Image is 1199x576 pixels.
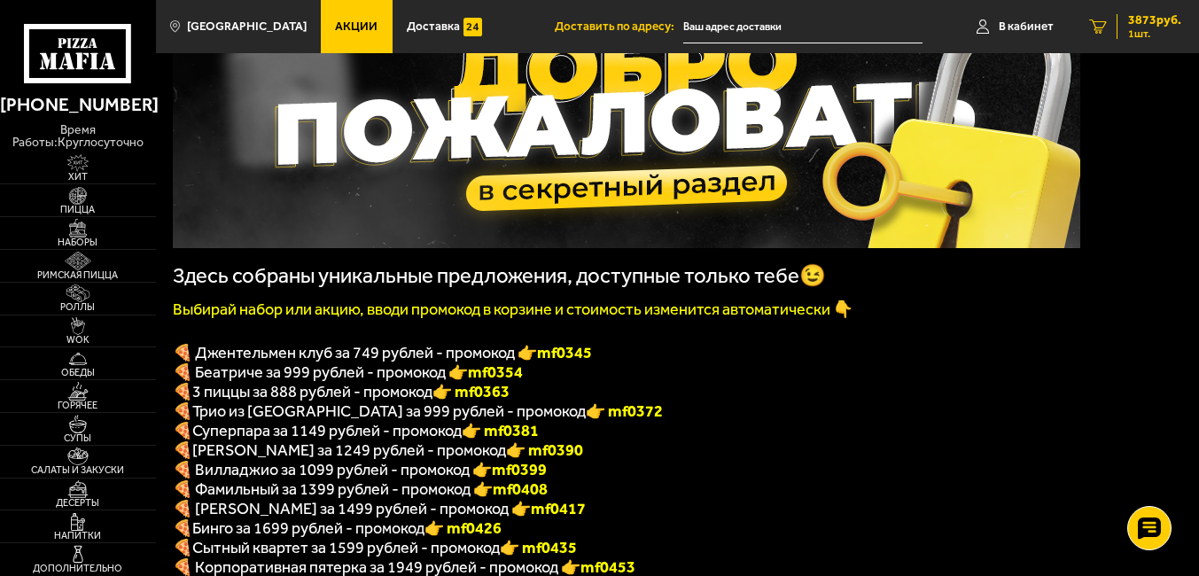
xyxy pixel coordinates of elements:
[463,18,482,36] img: 15daf4d41897b9f0e9f617042186c801.svg
[173,518,192,538] b: 🍕
[500,538,577,557] b: 👉 mf0435
[173,343,592,362] span: 🍕 Джентельмен клуб за 749 рублей - промокод 👉
[492,460,547,479] b: mf0399
[187,20,307,33] span: [GEOGRAPHIC_DATA]
[192,421,462,440] span: Суперпара за 1149 рублей - промокод
[506,440,583,460] b: 👉 mf0390
[173,382,192,401] font: 🍕
[683,11,923,43] input: Ваш адрес доставки
[537,343,592,362] b: mf0345
[407,20,460,33] span: Доставка
[192,401,586,421] span: Трио из [GEOGRAPHIC_DATA] за 999 рублей - промокод
[462,421,539,440] font: 👉 mf0381
[173,362,523,382] span: 🍕 Беатриче за 999 рублей - промокод 👉
[192,518,424,538] span: Бинго за 1699 рублей - промокод
[531,499,586,518] b: mf0417
[335,20,378,33] span: Акции
[173,460,547,479] span: 🍕 Вилладжио за 1099 рублей - промокод 👉
[192,440,506,460] span: [PERSON_NAME] за 1249 рублей - промокод
[173,401,192,421] font: 🍕
[173,538,192,557] b: 🍕
[192,382,432,401] span: 3 пиццы за 888 рублей - промокод
[999,20,1054,33] span: В кабинет
[586,401,663,421] font: 👉 mf0372
[1128,14,1181,27] span: 3873 руб.
[173,479,548,499] span: 🍕 Фамильный за 1399 рублей - промокод 👉
[493,479,548,499] b: mf0408
[1128,28,1181,39] span: 1 шт.
[192,538,500,557] span: Сытный квартет за 1599 рублей - промокод
[173,263,826,288] span: Здесь собраны уникальные предложения, доступные только тебе😉
[173,300,853,319] font: Выбирай набор или акцию, вводи промокод в корзине и стоимость изменится автоматически 👇
[173,440,192,460] b: 🍕
[555,20,683,33] span: Доставить по адресу:
[468,362,523,382] b: mf0354
[173,499,586,518] span: 🍕 [PERSON_NAME] за 1499 рублей - промокод 👉
[432,382,510,401] font: 👉 mf0363
[424,518,502,538] b: 👉 mf0426
[173,421,192,440] font: 🍕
